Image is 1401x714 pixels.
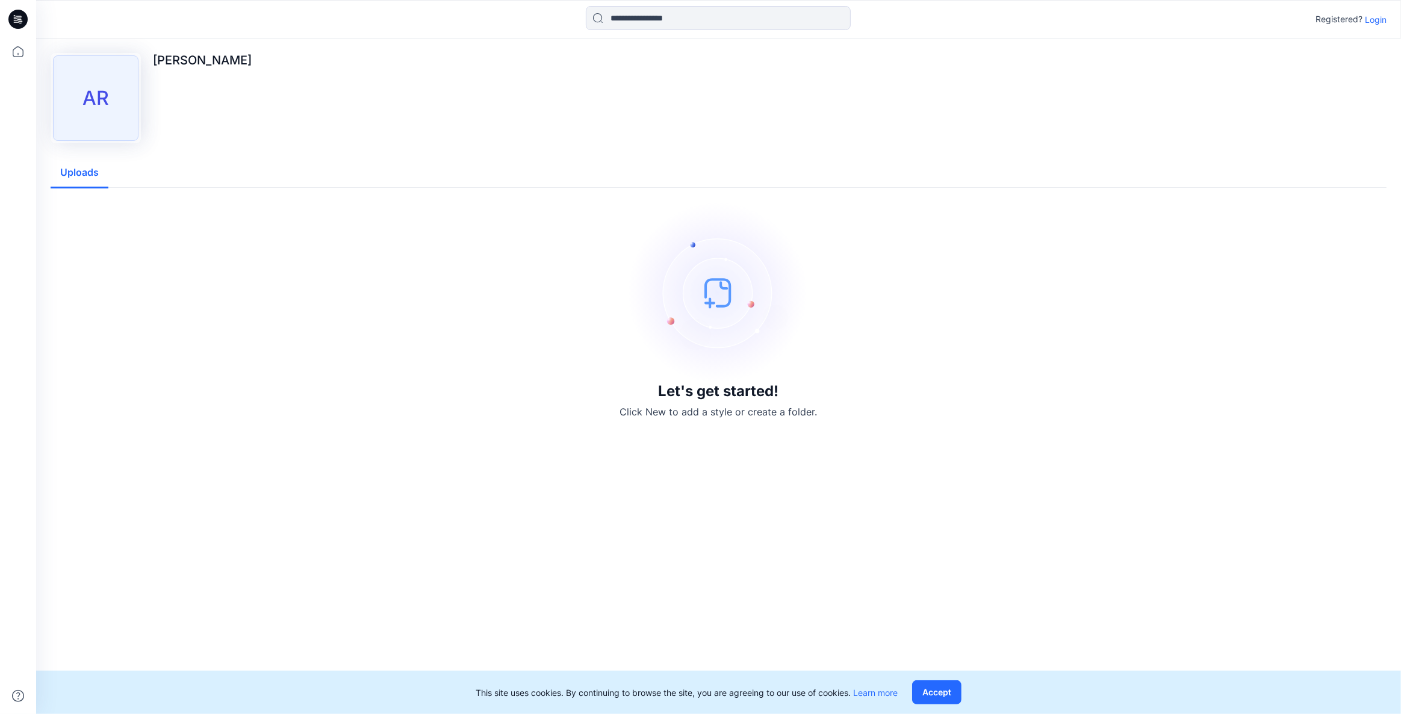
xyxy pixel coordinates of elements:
a: Learn more [853,688,898,698]
img: empty-state-image.svg [629,202,809,383]
p: This site uses cookies. By continuing to browse the site, you are agreeing to our use of cookies. [476,686,898,699]
p: Click New to add a style or create a folder. [620,405,818,419]
button: Accept [912,680,961,704]
p: Login [1365,13,1387,26]
p: Registered? [1316,12,1362,26]
h3: Let's get started! [659,383,779,400]
button: Uploads [51,158,108,188]
div: AR [53,55,138,141]
p: [PERSON_NAME] [153,53,252,67]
